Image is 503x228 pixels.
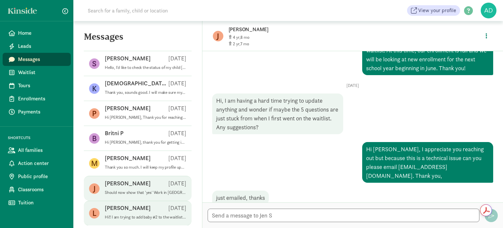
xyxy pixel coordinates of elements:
[89,133,100,144] figure: B
[89,58,100,69] figure: S
[168,129,186,137] p: [DATE]
[168,104,186,112] p: [DATE]
[3,79,71,92] a: Tours
[229,25,435,34] p: [PERSON_NAME]
[3,105,71,118] a: Payments
[18,95,65,103] span: Enrollments
[89,208,100,218] figure: L
[3,53,71,66] a: Messages
[212,93,343,134] div: Hi, I am having a hard time trying to update anything and wonder if maybe the 5 questions are jus...
[212,83,493,88] p: [DATE]
[18,69,65,76] span: Waitlist
[407,5,460,16] a: View your profile
[18,146,65,154] span: All families
[105,165,186,170] p: Thank you so much. I will keep my profile updated and hopefully I'll be in touch in the near future.
[213,31,223,41] figure: J
[18,159,65,167] span: Action center
[18,29,65,37] span: Home
[3,27,71,40] a: Home
[105,129,123,137] p: Britni P
[212,191,269,205] div: just emailed, thanks
[418,7,456,14] span: View your profile
[84,4,268,17] input: Search for a family, child or location
[105,54,151,62] p: [PERSON_NAME]
[233,41,240,47] span: 2
[105,115,186,120] p: Hi [PERSON_NAME], Thank you for reaching out. Unfortunately, our enrollment is currently full for...
[105,204,151,212] p: [PERSON_NAME]
[89,108,100,119] figure: P
[18,42,65,50] span: Leads
[18,108,65,116] span: Payments
[240,34,250,40] span: 8
[105,215,186,220] p: Hi!! I am trying to add baby #2 to the waitlist and every time I scroll down, the screen disappea...
[3,92,71,105] a: Enrollments
[3,144,71,157] a: All families
[3,66,71,79] a: Waitlist
[168,204,186,212] p: [DATE]
[105,140,186,145] p: Hi [PERSON_NAME], thank you for getting in touch. Unfortunately, we don't have full control over ...
[18,82,65,90] span: Tours
[105,104,151,112] p: [PERSON_NAME]
[105,154,151,162] p: [PERSON_NAME]
[89,83,100,94] figure: K
[89,158,100,169] figure: M
[168,79,186,87] p: [DATE]
[18,199,65,207] span: Tuition
[89,183,100,194] figure: J
[3,196,71,209] a: Tuition
[470,197,503,228] iframe: Chat Widget
[18,55,65,63] span: Messages
[18,186,65,194] span: Classrooms
[3,157,71,170] a: Action center
[105,79,168,87] p: [DEMOGRAPHIC_DATA][PERSON_NAME]
[362,142,493,183] div: Hi [PERSON_NAME], I appreciate you reaching out but because this is a technical issue can you ple...
[105,90,186,95] p: Thank you, sounds good. I will make sure my husband’s employer is in the Kinside profile. I appre...
[105,179,151,187] p: [PERSON_NAME]
[3,170,71,183] a: Public profile
[3,183,71,196] a: Classrooms
[168,179,186,187] p: [DATE]
[233,34,240,40] span: 4
[105,190,186,195] p: Should now show that 'yes' Work in [GEOGRAPHIC_DATA]. Also we're available for any days of the we...
[168,54,186,62] p: [DATE]
[3,40,71,53] a: Leads
[73,31,202,47] h5: Messages
[105,65,186,70] p: Hello, I'd like to check the status of my child [PERSON_NAME] on the waitlist. Thank you!
[18,173,65,180] span: Public profile
[240,41,249,47] span: 7
[168,154,186,162] p: [DATE]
